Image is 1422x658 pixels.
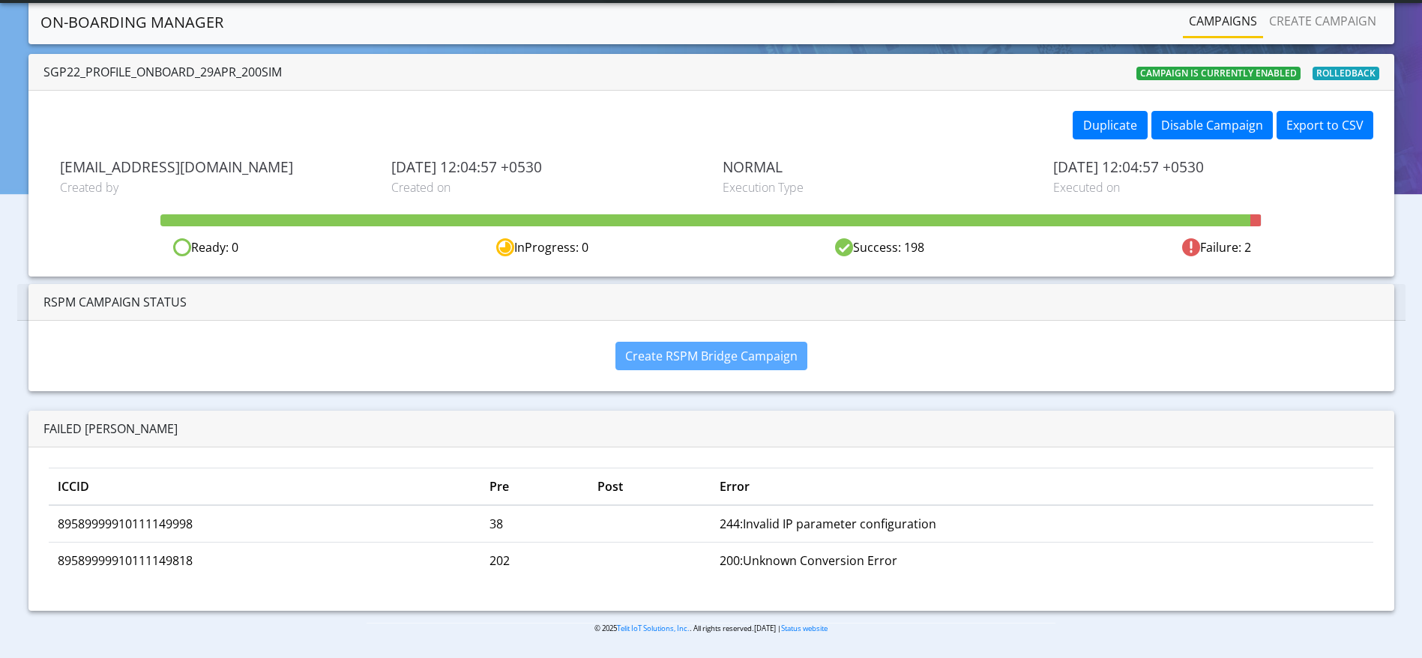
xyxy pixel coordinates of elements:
th: Pre [480,468,588,506]
th: ICCID [49,468,480,506]
button: Create RSPM Bridge Campaign [615,342,807,370]
span: Create RSPM Bridge Campaign [625,348,798,364]
div: Failure: 2 [1048,238,1385,257]
img: in-progress.svg [496,238,514,256]
span: RSPM Campaign Status [43,294,187,310]
span: [DATE] 12:04:57 +0530 [391,158,700,175]
td: 200:Unknown Conversion Error [711,543,1373,579]
span: Created by [60,178,369,196]
td: 202 [480,543,588,579]
span: Executed on [1053,178,1362,196]
span: Execution Type [723,178,1031,196]
td: 38 [480,505,588,543]
td: 89589999910111149998 [49,505,480,543]
div: SGP22_PROFILE_Onboard_29Apr_200Sim [43,63,282,81]
span: Campaign is currently enabled [1136,67,1301,80]
td: 244:Invalid IP parameter configuration [711,505,1373,543]
div: Ready: 0 [37,238,374,257]
td: 89589999910111149818 [49,543,480,579]
button: Export to CSV [1277,111,1373,139]
a: On-Boarding Manager [40,7,223,37]
a: Campaigns [1183,6,1263,36]
a: Status website [781,624,828,633]
span: Rolledback [1313,67,1379,80]
div: Success: 198 [711,238,1048,257]
span: [DATE] 12:04:57 +0530 [1053,158,1362,175]
th: Error [711,468,1373,506]
a: Create campaign [1263,6,1382,36]
th: Post [588,468,711,506]
span: Created on [391,178,700,196]
span: NORMAL [723,158,1031,175]
a: Telit IoT Solutions, Inc. [617,624,690,633]
button: Duplicate [1073,111,1148,139]
button: Disable Campaign [1151,111,1273,139]
img: ready.svg [173,238,191,256]
img: success.svg [835,238,853,256]
span: [EMAIL_ADDRESS][DOMAIN_NAME] [60,158,369,175]
img: fail.svg [1182,238,1200,256]
div: Failed [PERSON_NAME] [43,420,1379,438]
p: © 2025 . All rights reserved.[DATE] | [367,623,1055,634]
div: InProgress: 0 [374,238,711,257]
